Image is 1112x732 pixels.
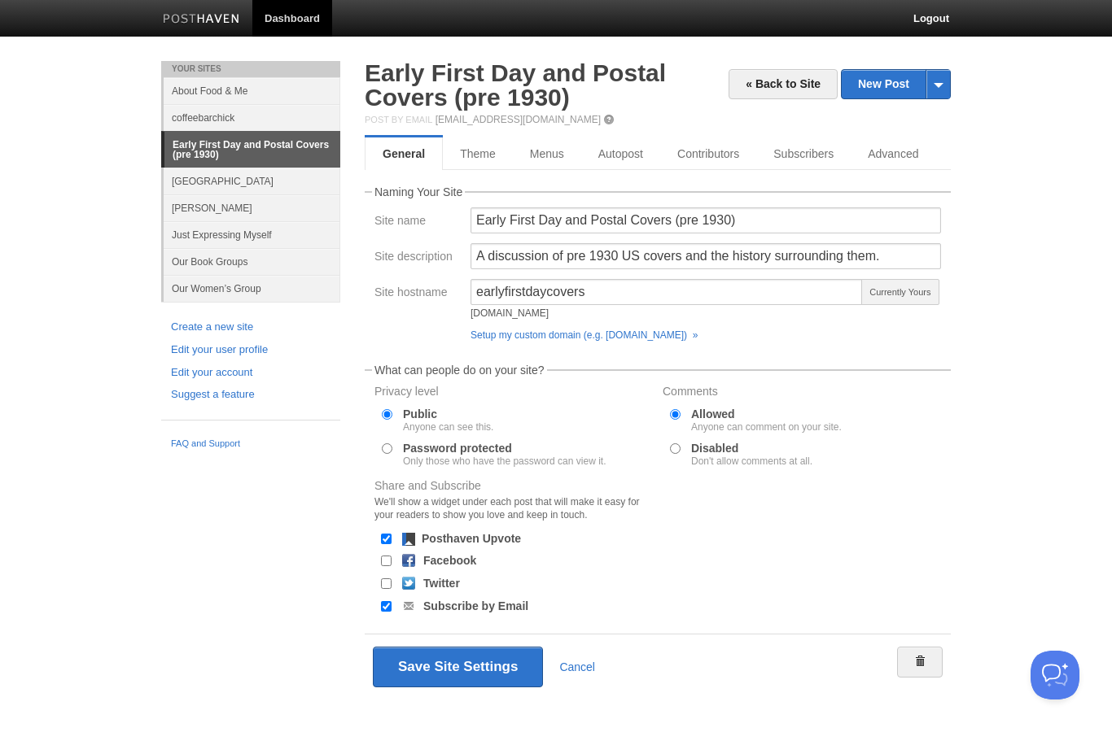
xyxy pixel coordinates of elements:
a: Cancel [559,660,595,673]
a: Edit your user profile [171,342,331,359]
a: [PERSON_NAME] [164,194,340,221]
a: Our Women’s Group [164,275,340,302]
label: Site hostname [374,286,461,302]
a: Autopost [581,137,660,170]
a: « Back to Site [729,69,838,99]
label: Allowed [691,408,842,432]
label: Facebook [423,555,476,566]
span: Post by Email [365,115,432,124]
legend: Naming Your Site [372,186,465,198]
a: [EMAIL_ADDRESS][DOMAIN_NAME] [436,114,601,125]
div: [DOMAIN_NAME] [471,308,863,318]
label: Password protected [403,442,606,466]
a: coffeebarchick [164,104,340,131]
a: Early First Day and Postal Covers (pre 1930) [365,59,666,111]
a: Contributors [660,137,756,170]
a: Subscribers [756,137,851,170]
legend: What can people do on your site? [372,364,547,376]
a: Setup my custom domain (e.g. [DOMAIN_NAME]) » [471,329,698,341]
a: Our Book Groups [164,248,340,275]
li: Your Sites [161,61,340,77]
span: Currently Yours [861,279,939,305]
div: Only those who have the password can view it. [403,456,606,466]
a: Menus [513,137,581,170]
label: Posthaven Upvote [422,533,521,544]
a: Just Expressing Myself [164,221,340,248]
a: Early First Day and Postal Covers (pre 1930) [164,132,340,168]
div: Don't allow comments at all. [691,456,812,466]
img: twitter.png [402,577,415,590]
a: Theme [443,137,513,170]
label: Site description [374,251,461,266]
img: Posthaven-bar [163,14,240,26]
div: Anyone can comment on your site. [691,422,842,432]
a: About Food & Me [164,77,340,104]
label: Public [403,408,493,432]
label: Subscribe by Email [423,600,528,612]
div: Anyone can see this. [403,422,493,432]
a: General [365,137,443,170]
a: Suggest a feature [171,386,331,403]
div: We'll show a widget under each post that will make it easy for your readers to show you love and ... [374,495,653,521]
a: FAQ and Support [171,437,331,451]
a: New Post [842,70,950,98]
label: Disabled [691,442,812,466]
label: Share and Subscribe [374,480,653,525]
label: Comments [663,386,941,401]
iframe: Help Scout Beacon - Open [1031,651,1079,699]
label: Twitter [423,577,460,589]
img: facebook.png [402,554,415,567]
label: Site name [374,215,461,230]
a: Edit your account [171,364,331,381]
a: [GEOGRAPHIC_DATA] [164,168,340,194]
button: Save Site Settings [373,647,543,687]
a: Create a new site [171,319,331,336]
a: Advanced [851,137,935,170]
label: Privacy level [374,386,653,401]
